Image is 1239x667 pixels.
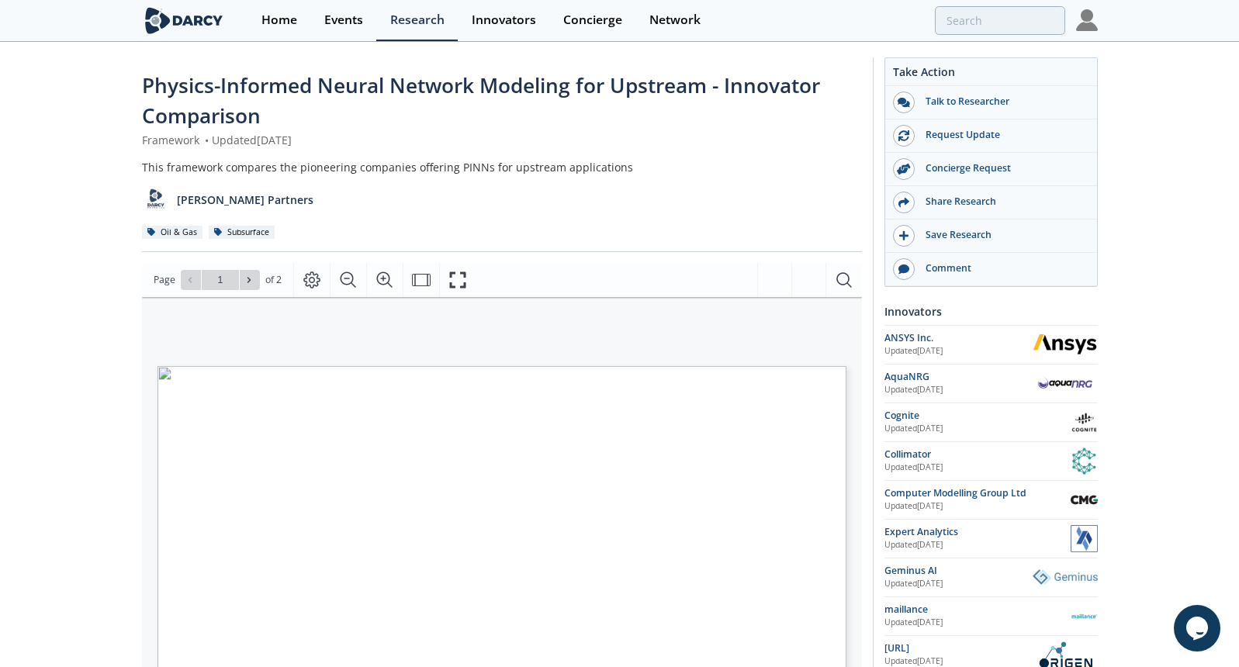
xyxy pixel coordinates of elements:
img: Collimator [1071,448,1098,475]
div: Updated [DATE] [884,423,1071,435]
div: Home [261,14,297,26]
iframe: chat widget [1174,605,1223,651]
div: Updated [DATE] [884,617,1071,629]
div: Framework Updated [DATE] [142,132,862,148]
a: maillance Updated[DATE] maillance [884,603,1098,630]
a: Expert Analytics Updated[DATE] Expert Analytics [884,525,1098,552]
div: Collimator [884,448,1071,461]
a: Collimator Updated[DATE] Collimator [884,448,1098,475]
div: Expert Analytics [884,525,1071,539]
div: This framework compares the pioneering companies offering PINNs for upstream applications [142,159,862,175]
div: Take Action [885,64,1097,86]
p: [PERSON_NAME] Partners [177,192,313,208]
div: Computer Modelling Group Ltd [884,486,1071,500]
div: AquaNRG [884,370,1033,384]
div: Updated [DATE] [884,345,1033,358]
div: Network [649,14,701,26]
input: Advanced Search [935,6,1065,35]
a: Cognite Updated[DATE] Cognite [884,409,1098,436]
img: Expert Analytics [1071,525,1098,552]
img: AquaNRG [1033,375,1098,391]
div: Geminus AI [884,564,1033,578]
div: Concierge [563,14,622,26]
a: ANSYS Inc. Updated[DATE] ANSYS Inc. [884,331,1098,358]
div: Request Update [915,128,1088,142]
div: Share Research [915,195,1088,209]
img: Computer Modelling Group Ltd [1071,486,1098,513]
div: Innovators [884,298,1098,325]
div: Concierge Request [915,161,1088,175]
img: ANSYS Inc. [1033,333,1098,354]
div: Updated [DATE] [884,461,1071,474]
a: AquaNRG Updated[DATE] AquaNRG [884,370,1098,397]
div: Cognite [884,409,1071,423]
div: [URL] [884,641,1033,655]
span: • [202,133,212,147]
div: Talk to Researcher [915,95,1088,109]
img: Profile [1076,9,1098,31]
div: Oil & Gas [142,226,203,240]
div: Updated [DATE] [884,578,1033,590]
span: Physics-Informed Neural Network Modeling for Upstream - Innovator Comparison [142,71,820,130]
div: Updated [DATE] [884,384,1033,396]
div: ANSYS Inc. [884,331,1033,345]
div: maillance [884,603,1071,617]
div: Comment [915,261,1088,275]
a: Geminus AI Updated[DATE] Geminus AI [884,564,1098,591]
img: maillance [1071,603,1098,630]
div: Innovators [472,14,536,26]
a: Computer Modelling Group Ltd Updated[DATE] Computer Modelling Group Ltd [884,486,1098,513]
img: Cognite [1071,409,1098,436]
div: Events [324,14,363,26]
div: Subsurface [209,226,275,240]
div: Updated [DATE] [884,539,1071,551]
img: logo-wide.svg [142,7,227,34]
div: Save Research [915,228,1088,242]
div: Updated [DATE] [884,500,1071,513]
img: Geminus AI [1033,569,1098,585]
div: Research [390,14,445,26]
